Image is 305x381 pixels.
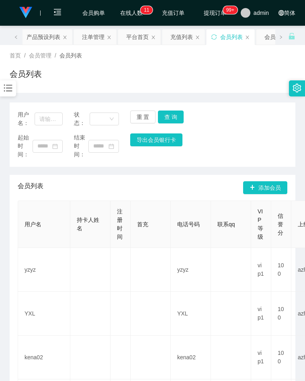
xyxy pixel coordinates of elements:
[74,111,90,127] span: 状态：
[195,35,200,40] i: 图标: close
[74,133,89,159] span: 结束时间：
[200,10,230,16] span: 提现订单
[211,34,217,40] i: 图标: sync
[18,292,70,336] td: YXL
[24,52,26,59] span: /
[10,68,42,80] h1: 会员列表
[251,292,271,336] td: vip1
[3,83,13,93] i: 图标: bars
[279,35,283,39] i: 图标: right
[251,248,271,292] td: vip1
[171,248,211,292] td: yzyz
[151,35,156,40] i: 图标: close
[82,29,104,45] div: 注单管理
[220,29,243,45] div: 会员列表
[271,292,291,336] td: 100
[116,10,147,16] span: 在线人数
[223,6,237,14] sup: 1079
[130,133,182,146] button: 导出会员银行卡
[18,111,35,127] span: 用户名：
[19,7,32,18] img: logo.9652507e.png
[271,248,291,292] td: 100
[271,336,291,379] td: 100
[258,208,263,240] span: VIP等级
[117,208,123,240] span: 注册时间
[245,35,250,40] i: 图标: close
[147,6,149,14] p: 1
[293,84,301,92] i: 图标: setting
[278,213,283,236] span: 信誉分
[177,221,200,227] span: 电话号码
[59,52,82,59] span: 会员列表
[107,35,112,40] i: 图标: close
[18,248,70,292] td: yzyz
[29,52,51,59] span: 会员管理
[144,6,147,14] p: 1
[18,181,43,194] span: 会员列表
[25,221,41,227] span: 用户名
[77,217,99,231] span: 持卡人姓名
[14,35,18,39] i: 图标: left
[141,6,152,14] sup: 11
[130,111,156,123] button: 重 置
[158,111,184,123] button: 查 询
[171,292,211,336] td: YXL
[44,0,71,26] i: 图标: menu-fold
[251,336,271,379] td: vip1
[10,52,21,59] span: 首页
[63,35,68,40] i: 图标: close
[243,181,287,194] button: 图标: plus添加会员
[137,221,148,227] span: 首充
[158,10,188,16] span: 充值订单
[278,10,284,16] i: 图标: global
[35,113,63,125] input: 请输入用户名
[108,143,114,149] i: 图标: calendar
[171,336,211,379] td: kena02
[18,133,33,159] span: 起始时间：
[18,336,70,379] td: kena02
[170,29,193,45] div: 充值列表
[27,29,60,45] div: 产品预设列表
[217,221,235,227] span: 联系qq
[52,143,58,149] i: 图标: calendar
[55,52,56,59] span: /
[288,33,295,40] i: 图标: unlock
[264,29,293,45] div: 会员加扣款
[126,29,149,45] div: 平台首页
[109,117,114,122] i: 图标: down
